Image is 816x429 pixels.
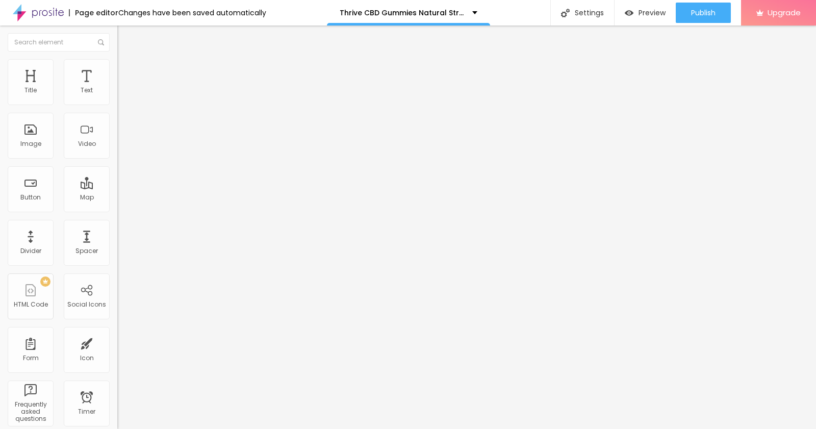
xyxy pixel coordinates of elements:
div: HTML Code [14,301,48,308]
button: Preview [615,3,676,23]
div: Spacer [75,247,98,255]
span: Upgrade [768,8,801,17]
div: Form [23,355,39,362]
span: Publish [691,9,716,17]
div: Timer [78,408,95,415]
img: Icone [561,9,570,17]
p: Thrive CBD Gummies Natural Stress Relief & Wellness Support [340,9,465,16]
div: Map [80,194,94,201]
input: Search element [8,33,110,52]
div: Button [20,194,41,201]
button: Publish [676,3,731,23]
div: Image [20,140,41,147]
div: Frequently asked questions [10,401,50,423]
div: Video [78,140,96,147]
div: Page editor [69,9,118,16]
div: Title [24,87,37,94]
iframe: Editor [117,26,816,429]
div: Changes have been saved automatically [118,9,266,16]
span: Preview [639,9,666,17]
div: Icon [80,355,94,362]
img: view-1.svg [625,9,633,17]
img: Icone [98,39,104,45]
div: Divider [20,247,41,255]
div: Text [81,87,93,94]
div: Social Icons [67,301,106,308]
